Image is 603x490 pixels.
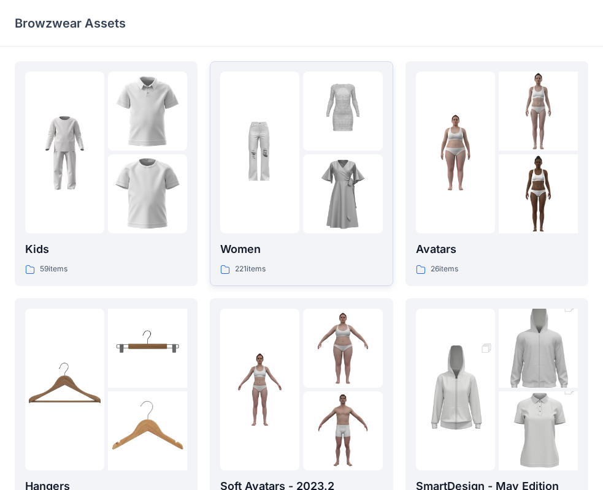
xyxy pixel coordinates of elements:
img: folder 2 [108,72,187,151]
img: folder 3 [108,391,187,470]
a: folder 1folder 2folder 3Avatars26items [405,61,588,286]
img: folder 2 [499,72,578,151]
p: Avatars [416,241,578,258]
p: Kids [25,241,187,258]
img: folder 2 [303,72,382,151]
a: folder 1folder 2folder 3Women221items [210,61,393,286]
p: 26 items [431,263,458,276]
img: folder 1 [220,113,299,192]
img: folder 2 [108,309,187,388]
p: Women [220,241,382,258]
img: folder 3 [499,154,578,233]
img: folder 1 [25,113,104,192]
img: folder 3 [303,391,382,470]
p: Browzwear Assets [15,15,126,32]
img: folder 3 [303,154,382,233]
img: folder 1 [416,330,495,449]
img: folder 2 [303,309,382,388]
a: folder 1folder 2folder 3Kids59items [15,61,198,286]
img: folder 1 [220,350,299,429]
img: folder 1 [25,350,104,429]
img: folder 3 [108,154,187,233]
img: folder 1 [416,113,495,192]
p: 221 items [235,263,266,276]
p: 59 items [40,263,67,276]
img: folder 2 [499,289,578,408]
